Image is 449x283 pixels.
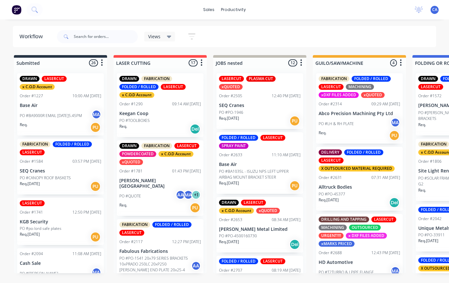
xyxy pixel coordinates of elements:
[319,158,344,163] div: LASERCUT
[389,130,400,141] div: PU
[260,135,285,141] div: LASERCUT
[90,181,101,192] div: PU
[219,84,243,90] div: xQUOTED
[176,190,185,200] div: AA
[219,239,239,245] p: Req. [DATE]
[17,198,104,245] div: LASERCUTOrder #174112:50 PM [DATE]KGB SecurityPO #po-lord safe platesReq.[DATE]PU
[20,251,43,257] div: Order #2094
[141,76,172,82] div: FABRICATION
[319,76,349,82] div: FABRICATION
[290,116,300,126] div: PU
[216,73,303,129] div: LASERCUTPLASMA CUTxQUOTEDOrder #250512:40 PM [DATE]SEQ CranesPO #PO-1946Req.[DATE]PU
[361,92,385,98] div: xQUOTED
[20,209,43,215] div: Order #1741
[20,168,101,174] p: SEQ Cranes
[272,93,301,99] div: 12:40 PM [DATE]
[349,225,381,230] div: OUTSOURCED
[432,7,437,13] span: CA
[290,181,300,191] div: PU
[119,111,201,116] p: Keegan Coop
[119,101,143,107] div: Order #1290
[352,76,391,82] div: FOLDED / ROLLED
[119,222,150,228] div: FABRICATION
[119,84,159,90] div: FOLDED / ROLLED
[20,159,43,164] div: Order #1584
[161,84,186,90] div: LASERCUT
[92,267,101,277] div: MA
[346,233,387,239] div: x DXF FILES ADDED
[190,124,200,134] div: Del
[418,187,426,193] p: Req.
[218,5,249,15] div: productivity
[20,226,61,231] p: PO #po-lord safe plates
[172,101,201,107] div: 09:14 AM [DATE]
[390,118,400,127] div: MA
[20,219,101,225] p: KGB Security
[17,73,104,136] div: DRAWNLASERCUTx C.O.D AccountOrder #122710:00 AM [DATE]Base AirPO #BA9000R EMAIL [DATE]5.45PMMAReq.PU
[72,209,101,215] div: 12:50 PM [DATE]
[119,76,139,82] div: DRAWN
[72,93,101,99] div: 10:00 AM [DATE]
[90,232,101,242] div: PU
[219,115,239,121] p: Req. [DATE]
[119,255,191,279] p: PO #PO-1541 20x79 SERIES BRACKETS 10xPRADO 250LC 20xP250 [PERSON_NAME] END PLATE 20x25-4 Inch ECC...
[219,110,243,115] p: PO #PO-1946
[216,197,303,253] div: DRAWNLASERCUTx C.O.D AccountxQUOTEDOrder #265308:34 AM [DATE][PERSON_NAME] Metal LimitedPO #PO-45...
[389,197,400,208] div: Del
[319,130,326,136] p: Req.
[119,151,156,157] div: POWDERCOATED
[119,230,144,236] div: LASERCUT
[219,217,242,223] div: Order #2653
[216,132,303,194] div: FOLDED / ROLLEDLASERCUTSPRAY PAINTOrder #263311:10 AM [DATE]Base AirPO #BA1035L - ISUZU NPS LEFT ...
[119,178,201,189] p: [PERSON_NAME][GEOGRAPHIC_DATA]
[19,33,46,41] div: Workflow
[371,101,400,107] div: 09:29 AM [DATE]
[74,30,138,43] input: Search for orders...
[290,239,300,250] div: Del
[119,249,201,254] p: Fabulous Fabrications
[219,258,258,264] div: FOLDED / ROLLED
[219,135,258,141] div: FOLDED / ROLLED
[119,118,150,124] p: PO #TOOLBOXES
[418,232,445,238] p: PO #PO-33911
[119,193,141,199] p: PO #QUOTE
[219,93,242,99] div: Order #2505
[119,239,143,245] div: Order #2117
[141,143,172,149] div: FABRICATION
[371,250,400,256] div: 12:43 PM [DATE]
[319,225,347,230] div: MACHINING
[219,76,244,82] div: LASERCUT
[92,110,101,119] div: MA
[219,169,301,180] p: PO #BA1035L - ISUZU NPS LEFT UPPER AIRBAG MOUNT BRACKET STEER
[190,203,200,213] div: PU
[319,149,342,155] div: DELIVERY
[319,184,400,190] p: Alltruck Bodies
[219,162,301,167] p: Base Air
[219,180,239,186] p: Req. [DATE]
[191,190,201,200] div: + 1
[20,271,58,277] p: PO #[PERSON_NAME]
[418,238,438,244] p: Req. [DATE]
[119,159,143,165] div: xQUOTED
[53,141,92,147] div: FOLDED / ROLLED
[418,93,442,99] div: Order #1572
[319,260,400,265] p: HD Automotive
[319,92,359,98] div: xDXF FILES ADDED
[183,190,193,200] div: MA
[20,261,101,266] p: Cash Sale
[319,241,355,247] div: xMARKS PRICED
[20,149,45,155] div: LASERCUT
[20,76,39,82] div: DRAWN
[20,113,82,119] p: PO #BA9000R EMAIL [DATE]5.45PM
[319,121,354,127] p: PO #LH & RH PLATE
[219,233,257,239] p: PO #PO-4500160730
[20,84,55,90] div: x C.O.D Account
[172,239,201,245] div: 12:27 PM [DATE]
[418,84,443,90] div: LASERCUT
[72,159,101,164] div: 03:57 PM [DATE]
[20,181,40,187] p: Req. [DATE]
[319,197,339,203] p: Req. [DATE]
[256,208,280,214] div: xQUOTED
[119,124,127,129] p: Req.
[152,222,192,228] div: FOLDED / ROLLED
